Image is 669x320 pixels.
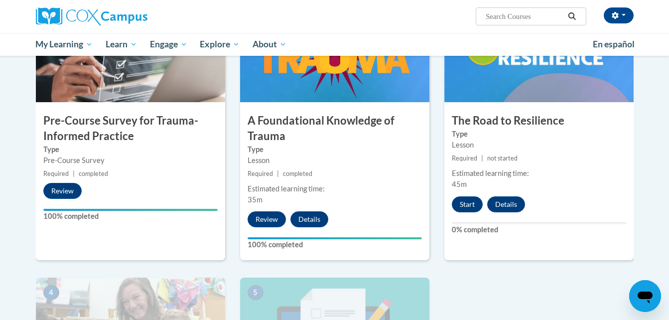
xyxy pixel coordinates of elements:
[452,129,626,140] label: Type
[150,38,187,50] span: Engage
[586,34,641,55] a: En español
[36,7,147,25] img: Cox Campus
[43,209,218,211] div: Your progress
[452,224,626,235] label: 0% completed
[246,33,293,56] a: About
[29,33,100,56] a: My Learning
[248,155,422,166] div: Lesson
[193,33,246,56] a: Explore
[36,113,225,144] h3: Pre-Course Survey for Trauma-Informed Practice
[487,196,525,212] button: Details
[283,170,312,177] span: completed
[143,33,194,56] a: Engage
[240,113,429,144] h3: A Foundational Knowledge of Trauma
[248,211,286,227] button: Review
[629,280,661,312] iframe: Button to launch messaging window
[452,196,483,212] button: Start
[248,183,422,194] div: Estimated learning time:
[79,170,108,177] span: completed
[593,39,635,49] span: En español
[248,285,264,300] span: 5
[248,195,263,204] span: 35m
[485,10,564,22] input: Search Courses
[248,144,422,155] label: Type
[200,38,240,50] span: Explore
[452,140,626,151] div: Lesson
[43,285,59,300] span: 4
[36,7,225,25] a: Cox Campus
[43,144,218,155] label: Type
[73,170,75,177] span: |
[248,237,422,239] div: Your progress
[248,239,422,250] label: 100% completed
[290,211,328,227] button: Details
[43,211,218,222] label: 100% completed
[481,155,483,162] span: |
[43,170,69,177] span: Required
[277,170,279,177] span: |
[248,170,273,177] span: Required
[452,168,626,179] div: Estimated learning time:
[43,183,82,199] button: Review
[99,33,143,56] a: Learn
[604,7,634,23] button: Account Settings
[35,38,93,50] span: My Learning
[444,113,634,129] h3: The Road to Resilience
[21,33,649,56] div: Main menu
[564,10,579,22] button: Search
[253,38,286,50] span: About
[487,155,518,162] span: not started
[43,155,218,166] div: Pre-Course Survey
[106,38,137,50] span: Learn
[452,180,467,188] span: 45m
[452,155,477,162] span: Required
